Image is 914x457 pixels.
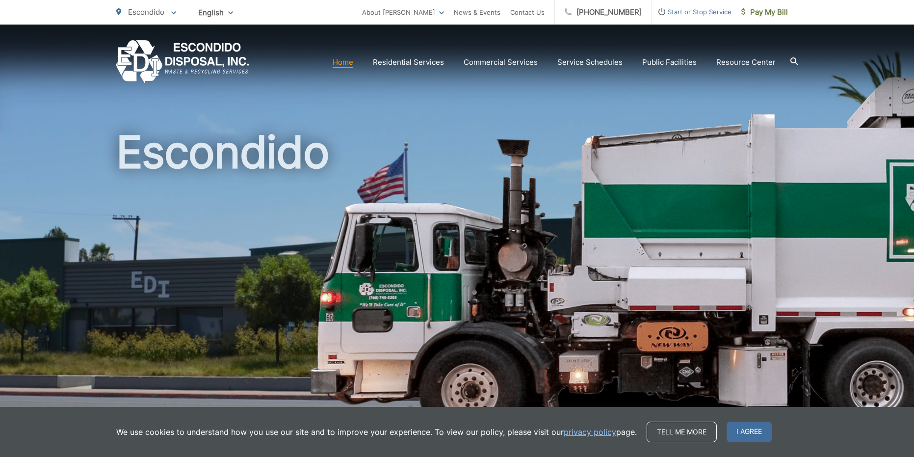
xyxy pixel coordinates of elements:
[333,56,353,68] a: Home
[464,56,538,68] a: Commercial Services
[557,56,623,68] a: Service Schedules
[642,56,697,68] a: Public Facilities
[741,6,788,18] span: Pay My Bill
[116,128,798,438] h1: Escondido
[647,422,717,442] a: Tell me more
[128,7,164,17] span: Escondido
[373,56,444,68] a: Residential Services
[454,6,500,18] a: News & Events
[362,6,444,18] a: About [PERSON_NAME]
[564,426,616,438] a: privacy policy
[716,56,776,68] a: Resource Center
[116,426,637,438] p: We use cookies to understand how you use our site and to improve your experience. To view our pol...
[727,422,772,442] span: I agree
[116,40,249,84] a: EDCD logo. Return to the homepage.
[510,6,545,18] a: Contact Us
[191,4,240,21] span: English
